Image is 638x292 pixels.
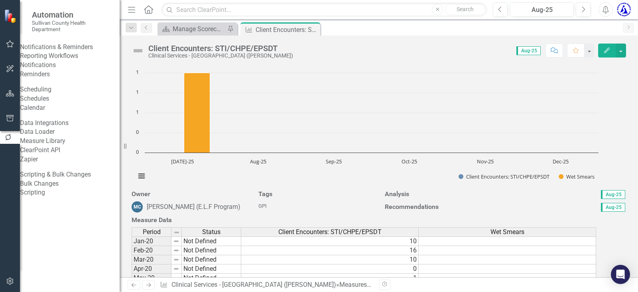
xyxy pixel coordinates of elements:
td: Jan-20 [132,236,171,246]
a: Measure Library [20,137,120,146]
text: 1 [136,88,139,95]
a: ClearPoint API [20,146,120,155]
div: Chart. Highcharts interactive chart. [132,69,626,189]
div: [PERSON_NAME] (E.L.F Program) [147,203,240,212]
span: Aug-25 [516,46,541,55]
img: 8DAGhfEEPCf229AAAAAElFTkSuQmCC [173,275,179,281]
span: Aug-25 [601,203,625,212]
button: Search [445,4,485,15]
text: [DATE]-25 [171,158,194,165]
a: Manage Scorecards [159,24,225,34]
div: Notifications & Reminders [20,43,93,52]
img: 8DAGhfEEPCf229AAAAAElFTkSuQmCC [173,266,179,272]
div: Data Integrations [20,119,69,128]
td: Mar-20 [132,255,171,264]
div: MC [132,201,143,213]
text: Aug-25 [250,158,266,165]
td: Apr-20 [132,264,171,274]
h3: Recommendations [385,203,549,211]
td: Feb-20 [132,246,171,255]
span: Search [457,6,474,12]
h3: Measure Data [132,217,626,224]
a: Clinical Services - [GEOGRAPHIC_DATA] ([PERSON_NAME]) [171,281,336,288]
img: 8DAGhfEEPCf229AAAAAElFTkSuQmCC [173,229,180,236]
h3: Tags [258,191,373,198]
span: Client Encounters: STI/CHPE/EPSDT [278,228,382,236]
a: Scripting [20,188,120,197]
text: Nov-25 [477,158,494,165]
text: 1 [136,108,139,115]
a: Schedules [20,94,120,103]
span: Automation [32,10,112,20]
td: 10 [241,236,419,246]
button: Aug-25 [510,2,574,17]
td: 0 [241,264,419,274]
div: Clinical Services - [GEOGRAPHIC_DATA] ([PERSON_NAME]) [148,53,293,59]
div: Aug-25 [513,5,571,15]
td: Not Defined [182,274,241,283]
span: Wet Smears [490,228,524,236]
a: Bulk Changes [20,179,120,189]
td: May-20 [132,274,171,283]
div: Client Encounters: STI/CHPE/EPSDT [148,44,293,53]
h3: Owner [132,191,246,198]
img: 8DAGhfEEPCf229AAAAAElFTkSuQmCC [173,238,179,244]
img: Lynsey Gollehon [617,2,631,17]
img: Not Defined [132,44,144,57]
button: Show Client Encounters: STI/CHPE/EPSDT [459,173,550,180]
svg: Interactive chart [132,69,603,189]
h3: Analysis [385,191,504,198]
span: Status [202,228,221,236]
td: 1 [241,274,419,283]
a: Measures [339,281,371,288]
div: Client Encounters: STI/CHPE/EPSDT [256,25,318,35]
text: 0 [136,148,139,155]
span: GPI [258,203,267,209]
g: Wet Smears, bar series 2 of 2 with 6 bars. [184,73,561,153]
a: Notifications [20,61,120,70]
input: Search ClearPoint... [161,3,487,17]
div: Manage Scorecards [173,24,225,34]
text: Dec-25 [553,158,569,165]
a: Reminders [20,70,120,79]
div: Open Intercom Messenger [611,265,630,284]
button: View chart menu, Chart [136,171,147,182]
td: Not Defined [182,236,241,246]
span: Aug-25 [601,190,625,199]
td: Not Defined [182,246,241,255]
path: Jul-25, 1. Wet Smears. [184,73,210,153]
td: 16 [241,246,419,255]
text: Sep-25 [326,158,342,165]
td: Not Defined [182,255,241,264]
text: 0 [136,128,139,135]
div: Scripting & Bulk Changes [20,170,91,179]
img: 8DAGhfEEPCf229AAAAAElFTkSuQmCC [173,247,179,254]
button: Show Wet Smears [559,173,595,180]
span: Period [143,228,161,236]
text: 1 [136,68,139,75]
div: » » [160,280,373,290]
small: Sullivan County Health Department [32,20,112,33]
div: Scheduling [20,85,51,94]
a: Reporting Workflows [20,52,120,61]
a: Calendar [20,103,120,113]
text: Oct-25 [402,158,417,165]
a: Data Loader [20,127,120,137]
img: ClearPoint Strategy [4,9,18,23]
a: Zapier [20,155,120,164]
td: Not Defined [182,264,241,274]
img: 8DAGhfEEPCf229AAAAAElFTkSuQmCC [173,256,179,263]
td: 10 [241,255,419,264]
